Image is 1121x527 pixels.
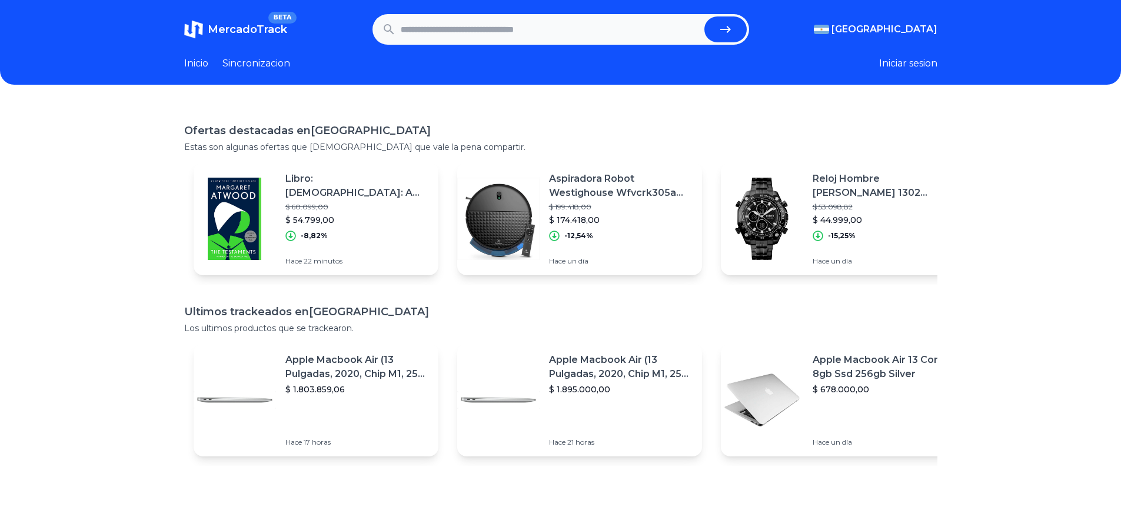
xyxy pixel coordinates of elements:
[184,122,937,139] h1: Ofertas destacadas en [GEOGRAPHIC_DATA]
[721,343,966,456] a: Featured imageApple Macbook Air 13 Core I5 8gb Ssd 256gb Silver$ 678.000,00Hace un día
[813,214,956,226] p: $ 44.999,00
[564,231,593,241] p: -12,54%
[879,56,937,71] button: Iniciar sesion
[549,383,693,395] p: $ 1.895.000,00
[813,438,956,447] p: Hace un día
[222,56,290,71] a: Sincronizacion
[184,20,287,39] a: MercadoTrackBETA
[184,20,203,39] img: MercadoTrack
[285,172,429,200] p: Libro: [DEMOGRAPHIC_DATA]: A Novel (the Handmaidøs Tale)
[457,178,540,260] img: Featured image
[828,231,856,241] p: -15,25%
[549,256,693,266] p: Hace un día
[721,162,966,275] a: Featured imageReloj Hombre [PERSON_NAME] 1302 Original Eeuu Analogo Digital Acero$ 53.098,82$ 44....
[285,438,429,447] p: Hace 17 horas
[549,202,693,212] p: $ 199.418,00
[831,22,937,36] span: [GEOGRAPHIC_DATA]
[208,23,287,36] span: MercadoTrack
[301,231,328,241] p: -8,82%
[268,12,296,24] span: BETA
[549,214,693,226] p: $ 174.418,00
[721,178,803,260] img: Featured image
[285,256,429,266] p: Hace 22 minutos
[549,438,693,447] p: Hace 21 horas
[457,359,540,441] img: Featured image
[549,172,693,200] p: Aspiradora Robot Westighouse Wfvcrk305a Control Trapea Barre
[184,56,208,71] a: Inicio
[814,22,937,36] button: [GEOGRAPHIC_DATA]
[813,383,956,395] p: $ 678.000,00
[285,214,429,226] p: $ 54.799,00
[813,256,956,266] p: Hace un día
[813,172,956,200] p: Reloj Hombre [PERSON_NAME] 1302 Original Eeuu Analogo Digital Acero
[194,359,276,441] img: Featured image
[194,343,438,456] a: Featured imageApple Macbook Air (13 Pulgadas, 2020, Chip M1, 256 Gb De Ssd, 8 Gb De Ram) - Plata$...
[813,353,956,381] p: Apple Macbook Air 13 Core I5 8gb Ssd 256gb Silver
[194,162,438,275] a: Featured imageLibro: [DEMOGRAPHIC_DATA]: A Novel (the Handmaidøs Tale)$ 60.099,00$ 54.799,00-8,82...
[814,25,829,34] img: Argentina
[194,178,276,260] img: Featured image
[813,202,956,212] p: $ 53.098,82
[721,359,803,441] img: Featured image
[549,353,693,381] p: Apple Macbook Air (13 Pulgadas, 2020, Chip M1, 256 Gb De Ssd, 8 Gb De Ram) - Plata
[184,303,937,320] h1: Ultimos trackeados en [GEOGRAPHIC_DATA]
[184,322,937,334] p: Los ultimos productos que se trackearon.
[457,162,702,275] a: Featured imageAspiradora Robot Westighouse Wfvcrk305a Control Trapea Barre$ 199.418,00$ 174.418,0...
[285,383,429,395] p: $ 1.803.859,06
[457,343,702,456] a: Featured imageApple Macbook Air (13 Pulgadas, 2020, Chip M1, 256 Gb De Ssd, 8 Gb De Ram) - Plata$...
[285,202,429,212] p: $ 60.099,00
[285,353,429,381] p: Apple Macbook Air (13 Pulgadas, 2020, Chip M1, 256 Gb De Ssd, 8 Gb De Ram) - Plata
[184,141,937,153] p: Estas son algunas ofertas que [DEMOGRAPHIC_DATA] que vale la pena compartir.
